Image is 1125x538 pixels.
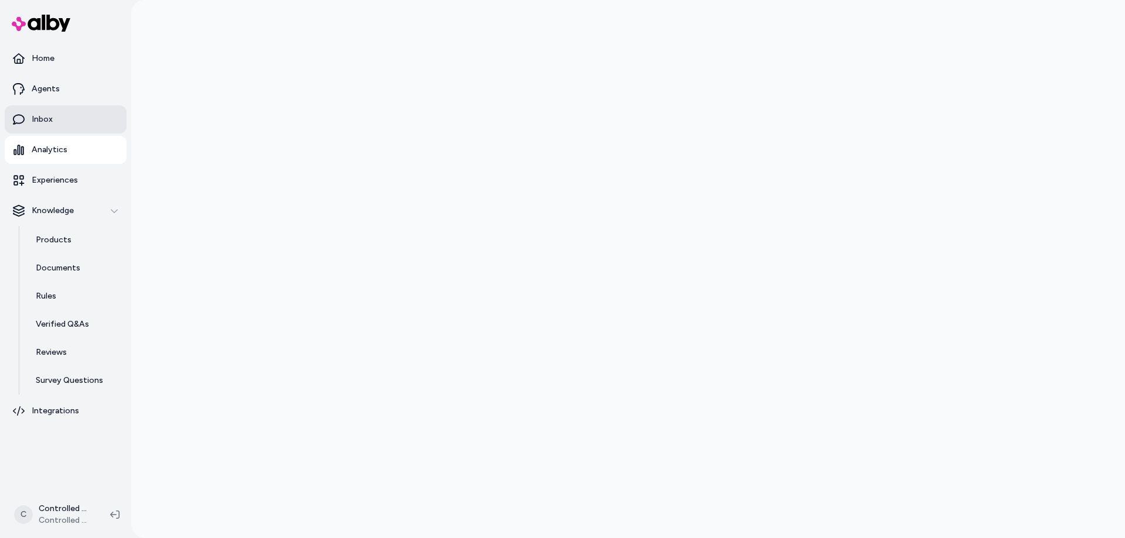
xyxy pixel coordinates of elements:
button: CControlled Chaos ShopifyControlled Chaos [7,496,101,533]
p: Agents [32,83,60,95]
p: Home [32,53,54,64]
p: Controlled Chaos Shopify [39,503,91,515]
span: Controlled Chaos [39,515,91,526]
span: C [14,505,33,524]
a: Agents [5,75,127,103]
p: Knowledge [32,205,74,217]
p: Documents [36,262,80,274]
p: Rules [36,290,56,302]
p: Integrations [32,405,79,417]
a: Integrations [5,397,127,425]
button: Knowledge [5,197,127,225]
a: Reviews [24,338,127,366]
a: Products [24,226,127,254]
p: Analytics [32,144,67,156]
p: Reviews [36,347,67,358]
a: Documents [24,254,127,282]
a: Rules [24,282,127,310]
p: Experiences [32,174,78,186]
a: Home [5,44,127,73]
a: Verified Q&As [24,310,127,338]
a: Survey Questions [24,366,127,395]
p: Verified Q&As [36,318,89,330]
p: Inbox [32,114,53,125]
img: alby Logo [12,15,70,32]
p: Products [36,234,71,246]
a: Experiences [5,166,127,194]
p: Survey Questions [36,375,103,386]
a: Analytics [5,136,127,164]
a: Inbox [5,105,127,133]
